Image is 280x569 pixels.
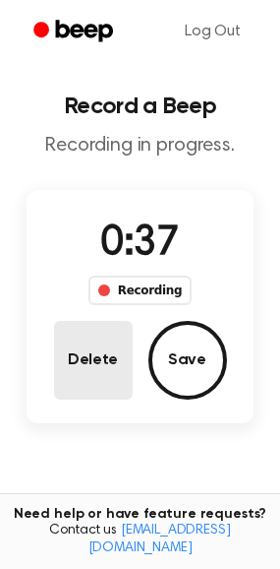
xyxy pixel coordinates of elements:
p: Recording in progress. [16,134,264,158]
span: 0:37 [100,223,179,265]
h1: Record a Beep [16,95,264,118]
button: Delete Audio Record [54,321,133,400]
button: Save Audio Record [148,321,227,400]
a: [EMAIL_ADDRESS][DOMAIN_NAME] [88,524,231,555]
span: Contact us [12,523,268,557]
div: Recording [88,276,192,305]
a: Beep [20,13,131,51]
a: Log Out [165,8,260,55]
